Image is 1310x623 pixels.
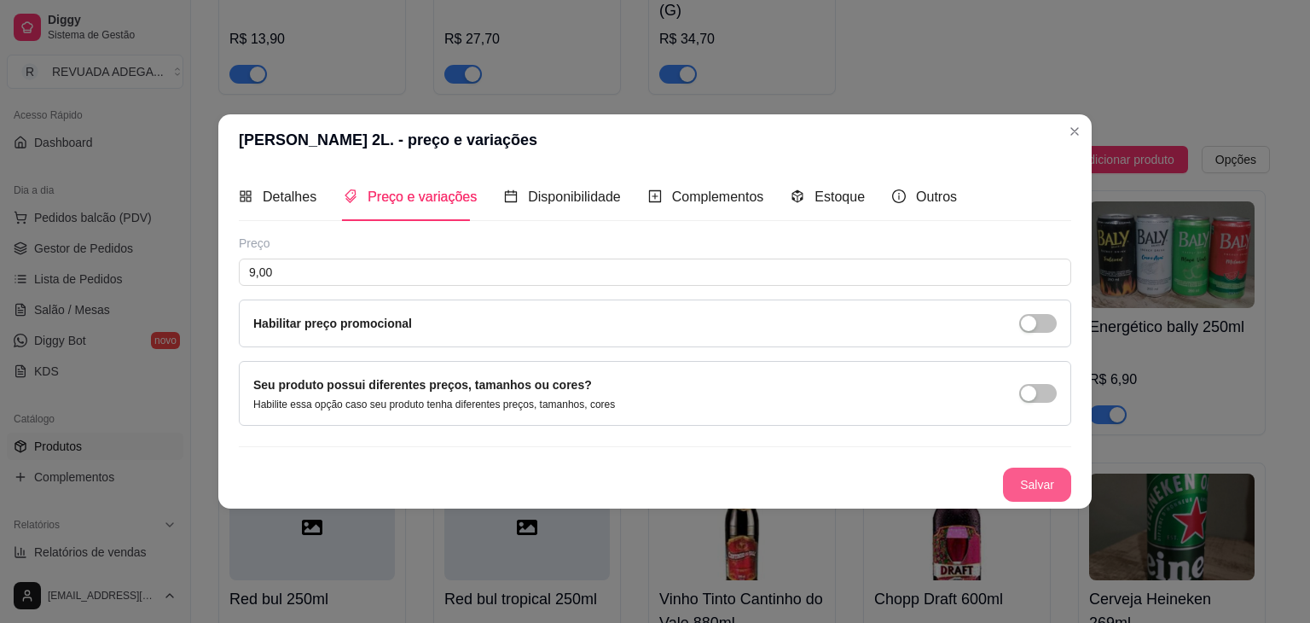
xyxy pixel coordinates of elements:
[368,189,477,204] span: Preço e variações
[239,259,1071,286] input: Ex.: R$12,99
[218,114,1092,166] header: [PERSON_NAME] 2L. - preço e variações
[814,189,865,204] span: Estoque
[528,189,621,204] span: Disponibilidade
[263,189,316,204] span: Detalhes
[916,189,957,204] span: Outros
[253,378,592,392] label: Seu produto possui diferentes preços, tamanhos ou cores?
[253,398,615,411] p: Habilite essa opção caso seu produto tenha diferentes preços, tamanhos, cores
[239,235,1071,252] div: Preço
[791,189,804,203] span: code-sandbox
[892,189,906,203] span: info-circle
[504,189,518,203] span: calendar
[344,189,357,203] span: tags
[672,189,764,204] span: Complementos
[239,189,252,203] span: appstore
[648,189,662,203] span: plus-square
[1061,118,1088,145] button: Close
[1003,468,1071,502] button: Salvar
[253,317,412,330] label: Habilitar preço promocional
